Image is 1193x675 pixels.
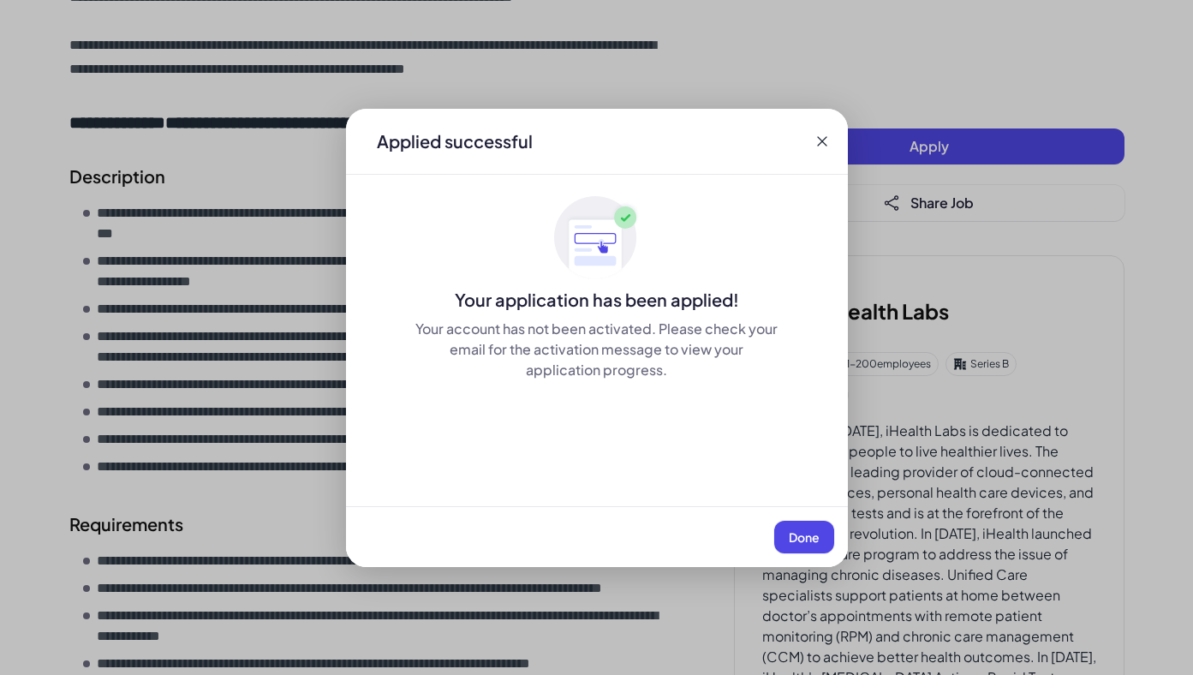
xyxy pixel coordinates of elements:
[554,195,640,281] img: ApplyedMaskGroup3.svg
[789,529,820,545] span: Done
[774,521,834,553] button: Done
[415,319,779,380] div: Your account has not been activated. Please check your email for the activation message to view y...
[377,129,533,153] div: Applied successful
[346,288,848,312] div: Your application has been applied!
